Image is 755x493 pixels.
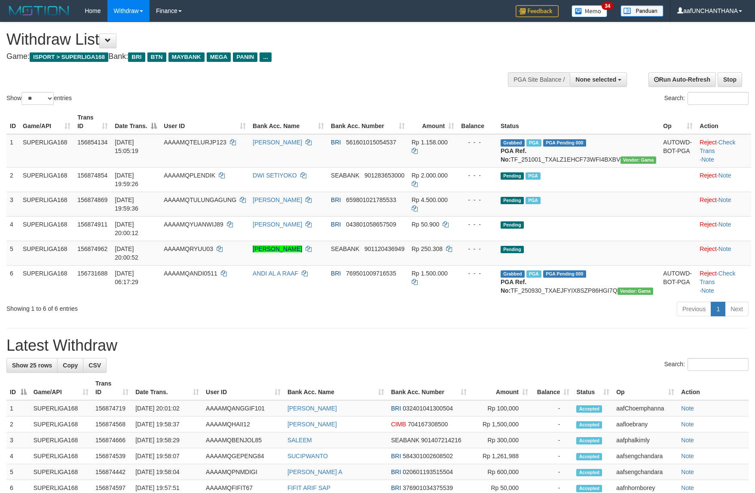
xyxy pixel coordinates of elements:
a: CSV [83,358,107,373]
span: AAAAMQRYUU03 [164,245,213,252]
span: Copy [63,362,78,369]
span: PANIN [233,52,257,62]
div: - - - [461,196,494,204]
span: AAAAMQANDI0511 [164,270,217,277]
span: Rp 2.000.000 [412,172,448,179]
b: PGA Ref. No: [501,279,526,294]
th: User ID: activate to sort column ascending [160,110,249,134]
span: Copy 659801021785533 to clipboard [346,196,396,203]
span: Accepted [576,485,602,492]
span: Accepted [576,421,602,429]
h1: Latest Withdraw [6,337,749,354]
span: BRI [391,469,401,475]
td: 1 [6,134,19,168]
span: 156874869 [77,196,107,203]
span: BRI [128,52,145,62]
img: Button%20Memo.svg [572,5,608,17]
td: 3 [6,432,30,448]
td: 156874442 [92,464,132,480]
span: Show 25 rows [12,362,52,369]
span: [DATE] 20:00:52 [115,245,138,261]
span: BRI [391,453,401,459]
span: Accepted [576,469,602,476]
span: Marked by aafsengchandara [526,139,541,147]
th: Action [696,110,751,134]
span: BRI [331,221,341,228]
label: Search: [664,358,749,371]
span: Copy 020601193515504 to clipboard [403,469,453,475]
span: BRI [391,405,401,412]
a: [PERSON_NAME] [253,221,302,228]
span: 156874854 [77,172,107,179]
input: Search: [688,358,749,371]
div: - - - [461,138,494,147]
span: MEGA [207,52,231,62]
a: [PERSON_NAME] [287,405,337,412]
td: - [532,400,573,416]
span: BTN [147,52,166,62]
td: aafphalkimly [613,432,678,448]
td: 2 [6,167,19,192]
a: [PERSON_NAME] A [287,469,342,475]
td: 156874719 [92,400,132,416]
th: User ID: activate to sort column ascending [202,376,284,400]
a: Note [718,221,731,228]
th: Amount: activate to sort column ascending [470,376,532,400]
span: Marked by aafromsomean [526,270,541,278]
span: Pending [501,246,524,253]
td: - [532,432,573,448]
a: [PERSON_NAME] [253,139,302,146]
span: Vendor URL: https://trx31.1velocity.biz [621,156,657,164]
span: Copy 561601015054537 to clipboard [346,139,396,146]
span: BRI [331,139,341,146]
span: AAAAMQYUANWIJ89 [164,221,223,228]
td: SUPERLIGA168 [30,448,92,464]
span: Rp 250.308 [412,245,443,252]
th: Status [497,110,660,134]
a: ANDI AL A RAAF [253,270,298,277]
span: [DATE] 06:17:29 [115,270,138,285]
span: Copy 032401041300504 to clipboard [403,405,453,412]
a: Note [681,405,694,412]
a: Run Auto-Refresh [648,72,716,87]
div: - - - [461,171,494,180]
td: SUPERLIGA168 [30,400,92,416]
td: SUPERLIGA168 [30,416,92,432]
span: None selected [575,76,616,83]
span: 156731688 [77,270,107,277]
a: DWI SETIYOKO [253,172,297,179]
td: - [532,448,573,464]
span: CIMB [391,421,406,428]
th: Action [678,376,749,400]
span: SEABANK [331,245,359,252]
th: Amount: activate to sort column ascending [408,110,458,134]
a: Note [681,437,694,444]
td: 3 [6,192,19,216]
div: - - - [461,220,494,229]
a: Note [681,469,694,475]
a: Reject [700,245,717,252]
a: Note [681,421,694,428]
span: ... [260,52,271,62]
td: 156874568 [92,416,132,432]
a: Copy [57,358,83,373]
span: Rp 1.500.000 [412,270,448,277]
td: TF_251001_TXALZ1EHCF73WFI4BXBV [497,134,660,168]
td: Rp 1,261,988 [470,448,532,464]
td: 4 [6,216,19,241]
span: [DATE] 19:59:36 [115,196,138,212]
td: · [696,167,751,192]
span: Accepted [576,437,602,444]
a: Note [681,453,694,459]
td: AAAAMQHAII12 [202,416,284,432]
td: 5 [6,464,30,480]
span: Copy 043801058657509 to clipboard [346,221,396,228]
td: AUTOWD-BOT-PGA [660,134,696,168]
span: ISPORT > SUPERLIGA168 [30,52,108,62]
img: panduan.png [621,5,663,17]
span: SEABANK [331,172,359,179]
a: Previous [677,302,711,316]
input: Search: [688,92,749,105]
td: TF_250930_TXAEJFYIX8SZP86HGI7Q [497,265,660,298]
span: AAAAMQTULUNGAGUNG [164,196,236,203]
